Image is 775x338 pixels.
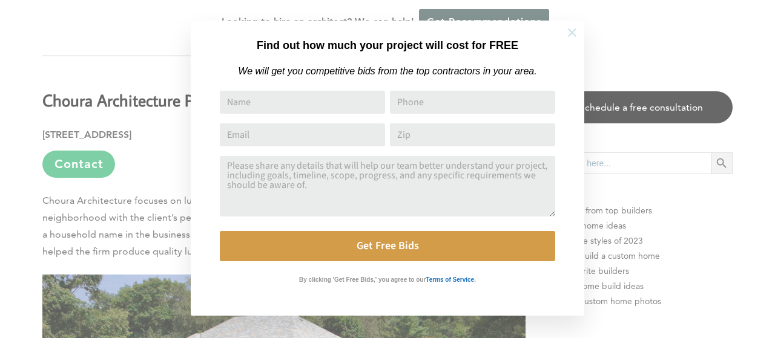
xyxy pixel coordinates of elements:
[551,11,593,54] button: Close
[426,276,474,283] strong: Terms of Service
[220,91,385,114] input: Name
[238,66,536,76] em: We will get you competitive bids from the top contractors in your area.
[426,273,474,284] a: Terms of Service
[390,123,555,146] input: Zip
[220,123,385,146] input: Email Address
[220,156,555,216] textarea: Comment or Message
[299,276,426,283] strong: By clicking 'Get Free Bids,' you agree to our
[390,91,555,114] input: Phone
[220,231,555,261] button: Get Free Bids
[474,276,476,283] strong: .
[257,39,518,51] strong: Find out how much your project will cost for FREE
[542,251,760,323] iframe: Drift Widget Chat Controller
